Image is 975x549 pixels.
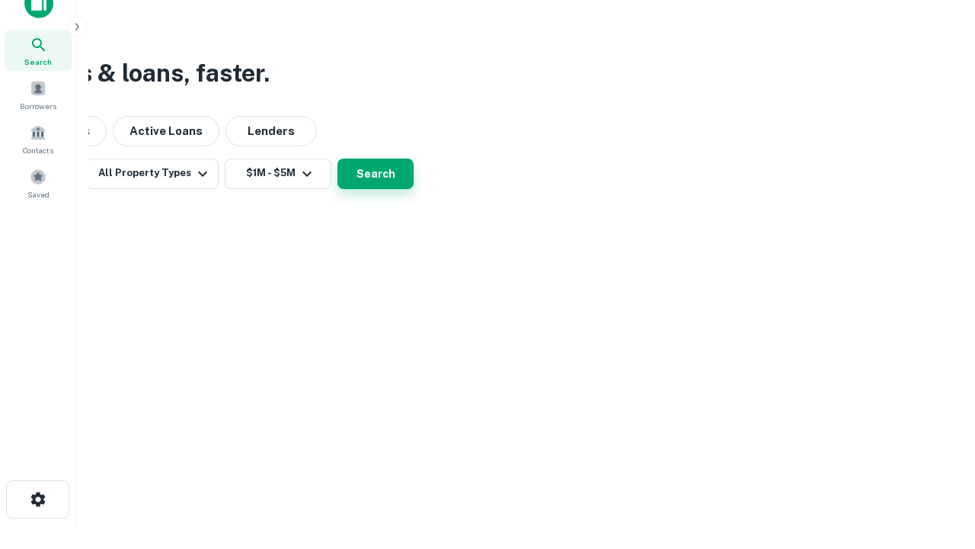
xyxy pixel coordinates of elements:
[5,162,72,204] a: Saved
[5,30,72,71] a: Search
[5,74,72,115] a: Borrowers
[899,427,975,500] iframe: Chat Widget
[23,144,53,156] span: Contacts
[20,100,56,112] span: Borrowers
[5,118,72,159] a: Contacts
[337,159,414,189] button: Search
[225,116,317,146] button: Lenders
[113,116,219,146] button: Active Loans
[27,188,50,201] span: Saved
[24,56,52,68] span: Search
[86,159,219,189] button: All Property Types
[225,159,331,189] button: $1M - $5M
